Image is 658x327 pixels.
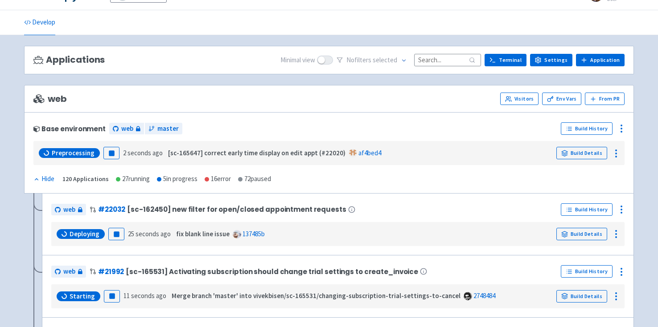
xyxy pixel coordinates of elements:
a: #21992 [98,267,124,276]
a: web [109,123,144,135]
button: Pause [104,290,120,303]
a: Build Details [556,228,607,240]
span: master [157,124,179,134]
a: #22032 [98,205,125,214]
button: Pause [108,228,124,240]
span: Starting [70,292,95,301]
div: 16 error [205,174,231,184]
time: 11 seconds ago [123,291,166,300]
a: Settings [530,54,572,66]
time: 25 seconds ago [128,230,171,238]
span: [sc-162450] new filter for open/closed appointment requests [127,206,346,213]
a: Build History [561,265,613,278]
time: 2 seconds ago [123,149,163,157]
a: web [51,204,86,216]
span: [sc-165531] Activating subscription should change trial settings to create_invoice [126,268,418,275]
button: From PR [585,93,625,105]
a: Build Details [556,290,607,303]
span: Preprocessing [52,149,95,157]
a: Build Details [556,147,607,159]
strong: Merge branch 'master' into vivekbisen/sc-165531/changing-subscription-trial-settings-to-cancel [172,291,461,300]
a: Terminal [485,54,526,66]
a: Build History [561,203,613,216]
button: Pause [103,147,119,159]
strong: fix blank line issue [176,230,230,238]
a: Visitors [500,93,539,105]
button: Hide [33,174,55,184]
input: Search... [414,54,481,66]
div: 72 paused [238,174,271,184]
a: 2748484 [473,291,495,300]
div: 5 in progress [157,174,197,184]
span: No filter s [346,55,397,65]
a: Develop [24,10,55,35]
div: 120 Applications [62,174,109,184]
a: master [145,123,182,135]
h3: Applications [33,55,105,65]
a: af4bed4 [358,149,381,157]
a: 137485b [243,230,265,238]
div: 27 running [116,174,150,184]
span: web [63,266,75,277]
div: Base environment [33,125,106,133]
span: Deploying [70,230,99,238]
a: Build History [561,122,613,135]
span: selected [373,56,397,64]
span: web [121,124,133,134]
span: web [33,94,66,104]
span: Minimal view [280,55,315,65]
div: Hide [33,174,54,184]
span: web [63,205,75,215]
a: Application [576,54,625,66]
a: Env Vars [542,93,581,105]
strong: [sc-165647] correct early time display on edit appt (#22020) [168,149,345,157]
a: web [51,266,86,278]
